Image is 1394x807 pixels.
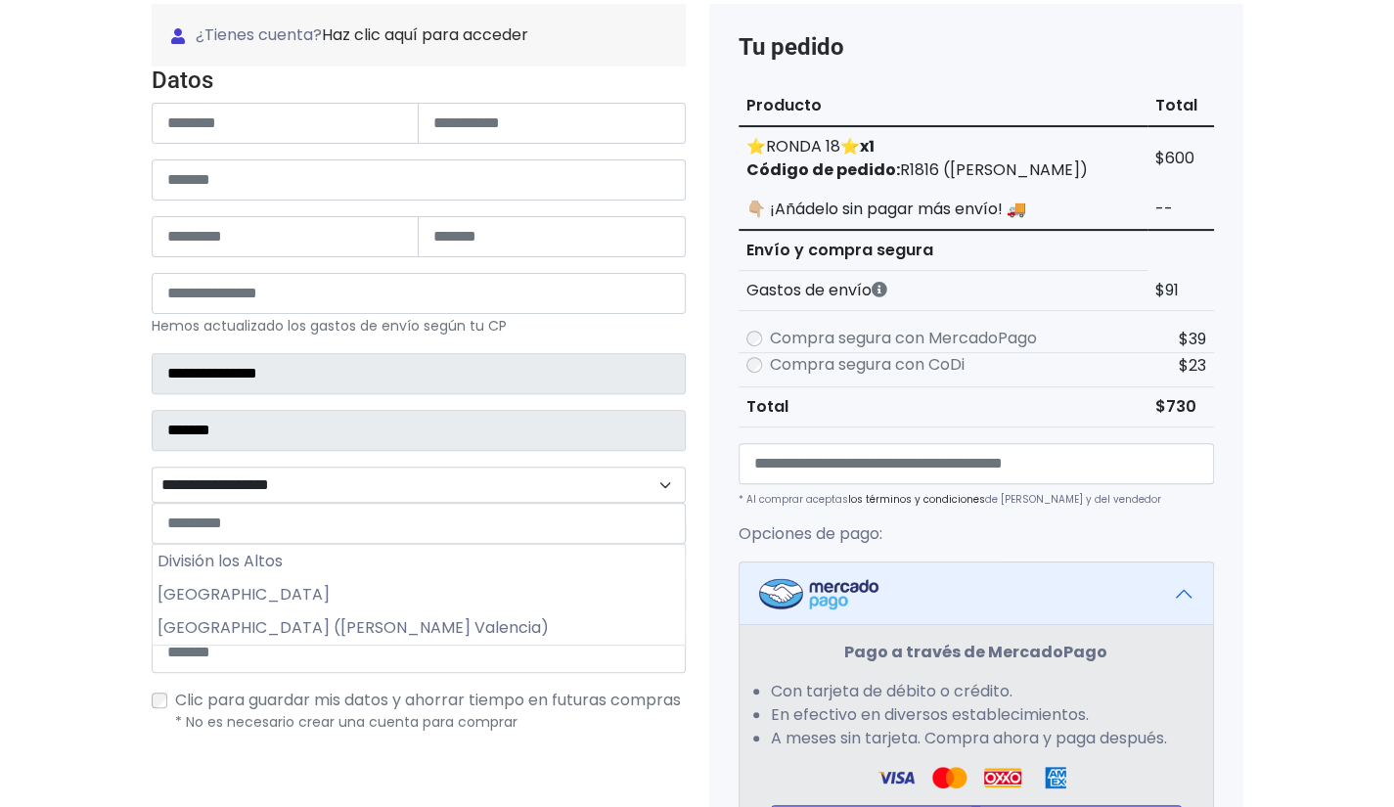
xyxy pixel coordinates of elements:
label: Compra segura con MercadoPago [770,327,1037,350]
p: * No es necesario crear una cuenta para comprar [175,712,686,733]
img: Mercadopago Logo [759,578,878,609]
span: $23 [1179,354,1206,377]
strong: Pago a través de MercadoPago [844,641,1107,663]
h4: Datos [152,67,686,95]
li: [GEOGRAPHIC_DATA] ([PERSON_NAME] Valencia) [153,611,685,645]
th: Total [739,387,1147,427]
th: Producto [739,86,1147,126]
img: Amex Logo [1037,766,1074,789]
h4: Tu pedido [739,33,1214,62]
li: Con tarjeta de débito o crédito. [771,680,1182,703]
p: * Al comprar aceptas de [PERSON_NAME] y del vendedor [739,492,1214,507]
strong: Código de pedido: [746,158,900,181]
td: ⭐RONDA 18⭐ [739,126,1147,190]
span: $39 [1179,328,1206,350]
p: Opciones de pago: [739,522,1214,546]
strong: x1 [860,135,875,157]
a: Haz clic aquí para acceder [322,23,528,46]
td: 👇🏼 ¡Añádelo sin pagar más envío! 🚚 [739,190,1147,230]
td: $600 [1147,126,1214,190]
label: Compra segura con CoDi [770,353,965,377]
th: Total [1147,86,1214,126]
th: Gastos de envío [739,271,1147,311]
td: $730 [1147,387,1214,427]
th: Envío y compra segura [739,230,1147,271]
li: A meses sin tarjeta. Compra ahora y paga después. [771,727,1182,750]
li: En efectivo en diversos establecimientos. [771,703,1182,727]
img: Visa Logo [877,766,915,789]
i: Los gastos de envío dependen de códigos postales. ¡Te puedes llevar más productos en un solo envío ! [872,282,887,297]
span: Clic para guardar mis datos y ahorrar tiempo en futuras compras [175,689,681,711]
li: División los Altos [153,545,685,578]
small: Hemos actualizado los gastos de envío según tu CP [152,316,507,336]
td: $91 [1147,271,1214,311]
img: Visa Logo [930,766,967,789]
img: Oxxo Logo [984,766,1021,789]
p: R1816 ([PERSON_NAME]) [746,158,1140,182]
span: ¿Tienes cuenta? [171,23,666,47]
a: los términos y condiciones [848,492,985,507]
li: [GEOGRAPHIC_DATA] [153,578,685,611]
td: -- [1147,190,1214,230]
